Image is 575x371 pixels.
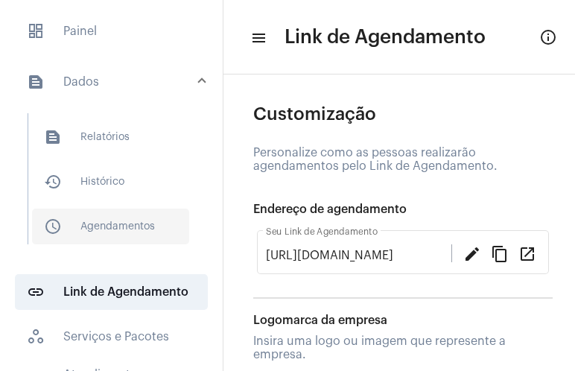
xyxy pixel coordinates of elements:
[27,22,45,40] span: sidenav icon
[539,28,557,46] mat-icon: Info
[44,173,62,191] mat-icon: sidenav icon
[27,73,199,91] mat-panel-title: Dados
[27,73,45,91] mat-icon: sidenav icon
[266,249,451,262] input: Link
[27,328,45,346] span: sidenav icon
[44,218,62,235] mat-icon: sidenav icon
[253,334,545,361] div: Insira uma logo ou imagem que represente a empresa.
[32,164,189,200] span: Histórico
[253,146,553,173] div: Personalize como as pessoas realizarão agendamentos pelo Link de Agendamento.
[491,244,509,262] mat-icon: content_copy
[253,203,553,216] div: Endereço de agendamento
[32,209,189,244] span: Agendamentos
[9,58,223,106] mat-expansion-panel-header: sidenav iconDados
[463,244,481,262] mat-icon: edit
[44,128,62,146] mat-icon: sidenav icon
[518,244,536,262] mat-icon: open_in_new
[250,29,265,47] mat-icon: sidenav icon
[32,119,189,155] span: Relatórios
[15,319,208,355] span: Serviços e Pacotes
[253,314,545,327] div: Logomarca da empresa
[27,283,45,301] mat-icon: sidenav icon
[253,104,553,124] div: Customização
[15,274,208,310] span: Link de Agendamento
[533,22,563,52] button: Info
[285,25,486,49] span: Link de Agendamento
[9,106,223,265] div: sidenav iconDados
[15,13,208,49] span: Painel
